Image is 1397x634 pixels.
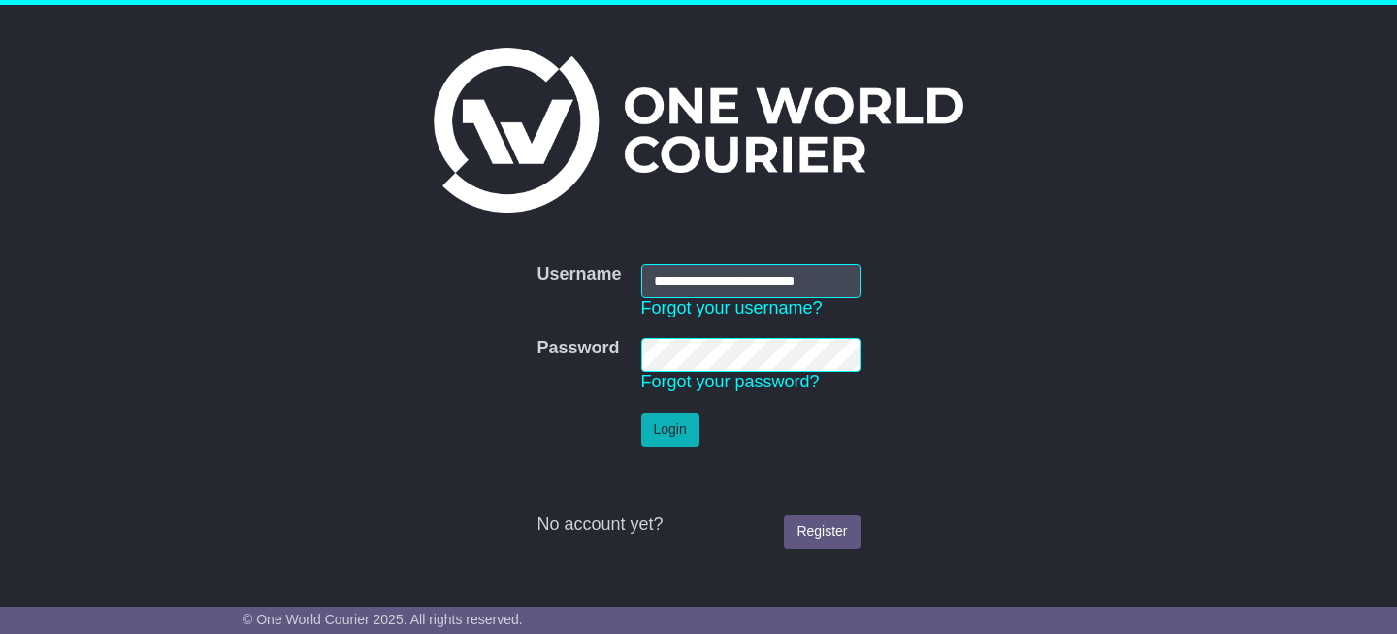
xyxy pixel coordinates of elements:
label: Password [536,338,619,359]
div: No account yet? [536,515,860,536]
button: Login [641,413,699,447]
a: Forgot your username? [641,298,823,317]
a: Register [784,515,860,549]
label: Username [536,264,621,285]
span: © One World Courier 2025. All rights reserved. [243,612,523,627]
img: One World [434,48,963,213]
a: Forgot your password? [641,372,820,391]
